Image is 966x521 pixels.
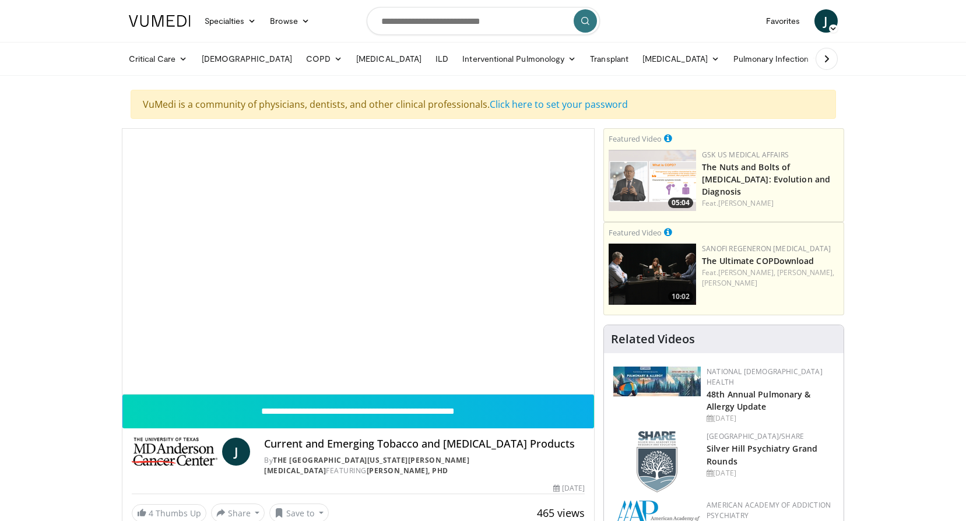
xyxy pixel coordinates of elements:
[702,150,789,160] a: GSK US Medical Affairs
[777,267,834,277] a: [PERSON_NAME],
[707,468,834,478] div: [DATE]
[609,150,696,211] a: 05:04
[702,267,839,288] div: Feat.
[349,47,428,71] a: [MEDICAL_DATA]
[702,161,830,197] a: The Nuts and Bolts of [MEDICAL_DATA]: Evolution and Diagnosis
[702,198,839,209] div: Feat.
[609,244,696,305] a: 10:02
[299,47,349,71] a: COPD
[583,47,635,71] a: Transplant
[707,431,804,441] a: [GEOGRAPHIC_DATA]/SHARE
[198,9,264,33] a: Specialties
[263,9,317,33] a: Browse
[609,133,662,144] small: Featured Video
[637,431,677,492] img: f8aaeb6d-318f-4fcf-bd1d-54ce21f29e87.png.150x105_q85_autocrop_double_scale_upscale_version-0.2.png
[814,9,838,33] a: J
[537,506,585,520] span: 465 views
[264,455,585,476] div: By FEATURING
[149,508,153,519] span: 4
[264,455,469,476] a: The [GEOGRAPHIC_DATA][US_STATE][PERSON_NAME][MEDICAL_DATA]
[668,198,693,208] span: 05:04
[609,150,696,211] img: ee063798-7fd0-40de-9666-e00bc66c7c22.png.150x105_q85_crop-smart_upscale.png
[707,443,817,466] a: Silver Hill Psychiatry Grand Rounds
[702,244,831,254] a: Sanofi Regeneron [MEDICAL_DATA]
[759,9,807,33] a: Favorites
[613,367,701,396] img: b90f5d12-84c1-472e-b843-5cad6c7ef911.jpg.150x105_q85_autocrop_double_scale_upscale_version-0.2.jpg
[132,438,218,466] img: The University of Texas MD Anderson Cancer Center
[367,7,600,35] input: Search topics, interventions
[428,47,455,71] a: ILD
[195,47,299,71] a: [DEMOGRAPHIC_DATA]
[131,90,836,119] div: VuMedi is a community of physicians, dentists, and other clinical professionals.
[707,500,831,520] a: American Academy of Addiction Psychiatry
[718,198,774,208] a: [PERSON_NAME]
[367,466,448,476] a: [PERSON_NAME], PhD
[129,15,191,27] img: VuMedi Logo
[611,332,695,346] h4: Related Videos
[553,483,585,494] div: [DATE]
[490,98,628,111] a: Click here to set your password
[707,389,810,412] a: 48th Annual Pulmonary & Allergy Update
[718,267,775,277] a: [PERSON_NAME],
[726,47,827,71] a: Pulmonary Infection
[455,47,583,71] a: Interventional Pulmonology
[702,255,814,266] a: The Ultimate COPDownload
[609,244,696,305] img: 5a5e9f8f-baed-4a36-9fe2-4d00eabc5e31.png.150x105_q85_crop-smart_upscale.png
[707,367,823,387] a: National [DEMOGRAPHIC_DATA] Health
[122,129,595,395] video-js: Video Player
[609,227,662,238] small: Featured Video
[668,291,693,302] span: 10:02
[222,438,250,466] a: J
[264,438,585,450] h4: Current and Emerging Tobacco and [MEDICAL_DATA] Products
[122,47,195,71] a: Critical Care
[707,413,834,424] div: [DATE]
[635,47,726,71] a: [MEDICAL_DATA]
[702,278,757,288] a: [PERSON_NAME]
